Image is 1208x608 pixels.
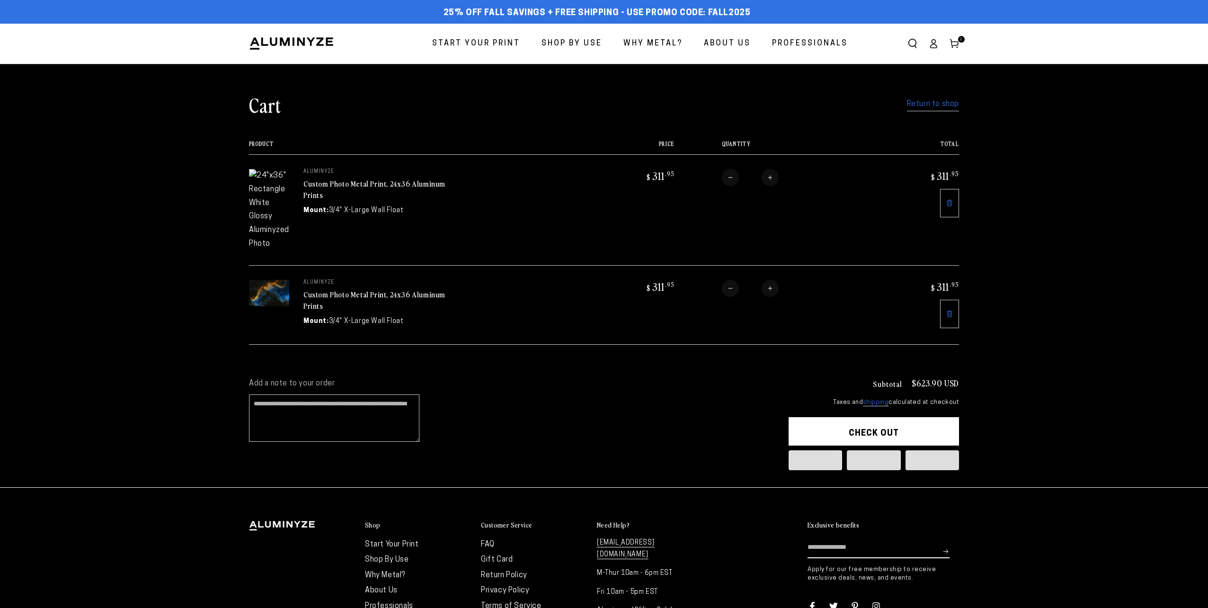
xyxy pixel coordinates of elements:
[616,31,690,56] a: Why Metal?
[808,521,859,529] h2: Exclusive benefits
[623,37,683,51] span: Why Metal?
[647,172,651,182] span: $
[365,587,398,594] a: About Us
[329,316,404,326] dd: 3/4" X-Large Wall Float
[943,537,950,565] button: Subscribe
[912,379,959,387] p: $623.90 USD
[907,98,959,111] a: Return to shop
[960,36,963,43] span: 2
[303,289,445,312] a: Custom Photo Metal Print, 24x36 Aluminum Prints
[303,169,445,175] p: Aluminyze
[931,172,935,182] span: $
[365,521,471,530] summary: Shop
[534,31,609,56] a: Shop By Use
[329,206,404,215] dd: 3/4" X-Large Wall Float
[930,169,959,182] bdi: 311
[365,572,405,579] a: Why Metal?
[481,572,527,579] a: Return Policy
[940,189,959,217] a: Remove 24"x36" Rectangle White Glossy Aluminyzed Photo
[789,398,959,407] small: Taxes and calculated at checkout
[665,170,675,178] sup: .95
[481,556,513,563] a: Gift Card
[808,521,959,530] summary: Exclusive benefits
[789,417,959,446] button: Check out
[808,565,959,582] p: Apply for our free membership to receive exclusive deals, news, and events.
[950,170,959,178] sup: .95
[873,380,902,387] h3: Subtotal
[365,521,381,529] h2: Shop
[365,541,419,548] a: Start Your Print
[863,399,888,406] a: shipping
[425,31,527,56] a: Start Your Print
[597,521,703,530] summary: Need Help?
[481,521,532,529] h2: Customer Service
[645,169,675,182] bdi: 311
[249,92,281,117] h1: Cart
[542,37,602,51] span: Shop By Use
[950,280,959,288] sup: .95
[249,36,334,51] img: Aluminyze
[675,141,875,154] th: Quantity
[303,316,329,326] dt: Mount:
[249,169,289,251] img: 24"x36" Rectangle White Glossy Aluminyzed Photo
[597,567,703,579] p: M-Thur 10am - 6pm EST
[940,300,959,328] a: Remove 24"x36" Rectangle White Glossy Aluminyzed Photo
[303,206,329,215] dt: Mount:
[303,178,445,201] a: Custom Photo Metal Print, 24x36 Aluminum Prints
[739,280,762,297] input: Quantity for Custom Photo Metal Print, 24x36 Aluminum Prints
[875,141,959,154] th: Total
[597,521,630,529] h2: Need Help?
[590,141,674,154] th: Price
[597,586,703,598] p: Fri 10am - 5pm EST
[930,280,959,293] bdi: 311
[665,280,675,288] sup: .95
[249,141,590,154] th: Product
[597,539,655,559] a: [EMAIL_ADDRESS][DOMAIN_NAME]
[704,37,751,51] span: About Us
[645,280,675,293] bdi: 311
[249,280,289,307] img: 24"x36" Rectangle White Glossy Aluminyzed Photo
[249,379,770,389] label: Add a note to your order
[647,283,651,293] span: $
[444,8,751,18] span: 25% off FALL Savings + Free Shipping - Use Promo Code: FALL2025
[772,37,848,51] span: Professionals
[697,31,758,56] a: About Us
[481,541,495,548] a: FAQ
[432,37,520,51] span: Start Your Print
[481,587,529,594] a: Privacy Policy
[931,283,935,293] span: $
[365,556,409,563] a: Shop By Use
[303,280,445,286] p: Aluminyze
[739,169,762,186] input: Quantity for Custom Photo Metal Print, 24x36 Aluminum Prints
[902,33,923,54] summary: Search our site
[765,31,855,56] a: Professionals
[481,521,587,530] summary: Customer Service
